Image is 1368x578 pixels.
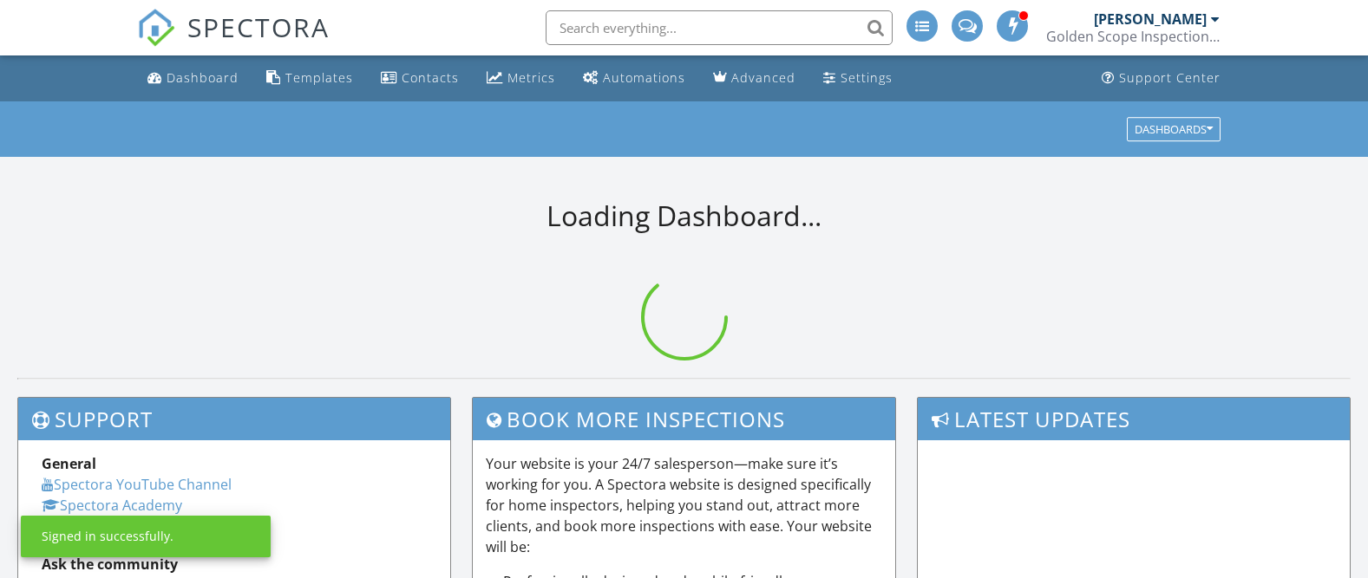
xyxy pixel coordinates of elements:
[18,398,450,440] h3: Support
[42,454,96,473] strong: General
[42,496,182,515] a: Spectora Academy
[137,9,175,47] img: The Best Home Inspection Software - Spectora
[816,62,900,94] a: Settings
[167,69,239,86] div: Dashboard
[42,475,232,494] a: Spectora YouTube Channel
[1095,62,1227,94] a: Support Center
[402,69,459,86] div: Contacts
[706,62,802,94] a: Advanced
[473,398,894,440] h3: Book More Inspections
[259,62,360,94] a: Templates
[603,69,685,86] div: Automations
[1094,10,1207,28] div: [PERSON_NAME]
[137,23,330,60] a: SPECTORA
[507,69,555,86] div: Metrics
[42,528,173,545] div: Signed in successfully.
[1127,117,1221,141] button: Dashboards
[1119,69,1221,86] div: Support Center
[1135,123,1213,135] div: Dashboards
[187,9,330,45] span: SPECTORA
[374,62,466,94] a: Contacts
[1046,28,1220,45] div: Golden Scope Inspections, LLC
[841,69,893,86] div: Settings
[480,62,562,94] a: Metrics
[486,453,881,557] p: Your website is your 24/7 salesperson—make sure it’s working for you. A Spectora website is desig...
[42,554,427,575] div: Ask the community
[141,62,245,94] a: Dashboard
[576,62,692,94] a: Automations (Basic)
[731,69,795,86] div: Advanced
[285,69,353,86] div: Templates
[546,10,893,45] input: Search everything...
[918,398,1350,440] h3: Latest Updates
